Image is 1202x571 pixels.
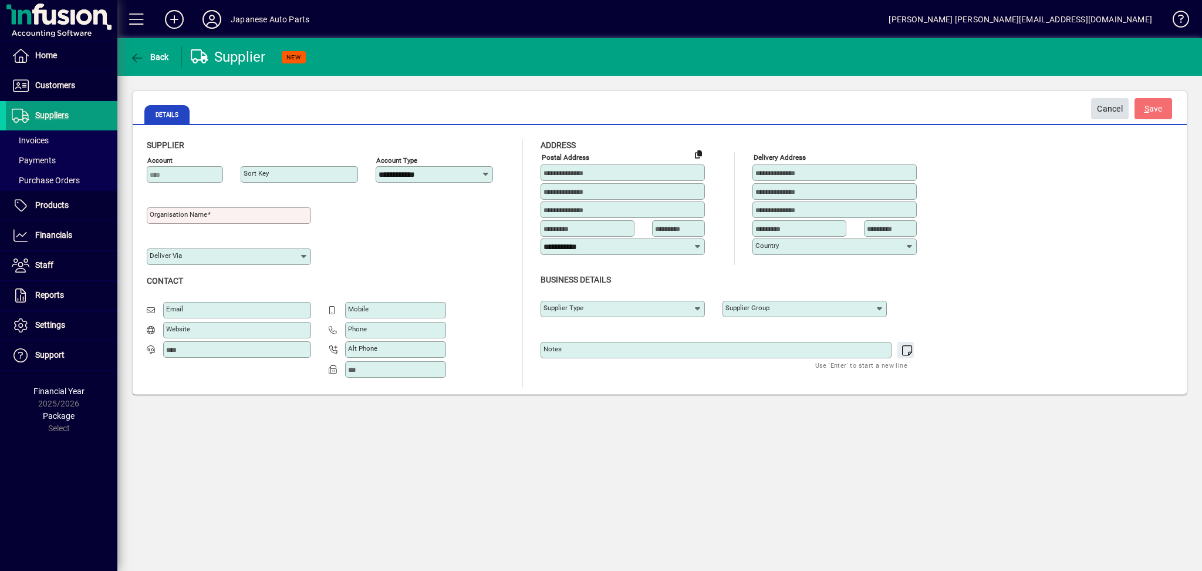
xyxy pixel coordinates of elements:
span: Back [130,52,169,62]
button: Copy to Delivery address [689,145,708,163]
span: Cancel [1097,99,1123,119]
mat-label: Alt Phone [348,344,377,352]
app-page-header-button: Back [117,46,182,68]
mat-label: Mobile [348,305,369,313]
span: Financial Year [33,387,85,396]
a: Knowledge Base [1164,2,1187,41]
span: Settings [35,320,65,330]
span: Details [144,105,190,124]
span: S [1144,104,1149,113]
span: Business details [541,275,611,284]
span: NEW [286,53,301,61]
mat-label: Account [147,156,173,164]
button: Add [156,9,193,30]
span: Supplier [147,140,184,150]
span: Package [43,411,75,421]
mat-hint: Use 'Enter' to start a new line [815,358,907,372]
span: Contact [147,276,183,285]
mat-label: Notes [543,345,562,353]
button: Back [127,46,172,68]
mat-label: Email [166,305,183,313]
button: Profile [193,9,231,30]
span: Support [35,350,65,360]
button: Cancel [1091,98,1129,119]
div: [PERSON_NAME] [PERSON_NAME][EMAIL_ADDRESS][DOMAIN_NAME] [889,10,1152,29]
span: ave [1144,99,1163,119]
div: Supplier [191,48,266,66]
span: Purchase Orders [12,176,80,185]
a: Staff [6,251,117,280]
mat-label: Supplier type [543,304,583,312]
span: Suppliers [35,110,69,120]
a: Products [6,191,117,220]
span: Staff [35,260,53,270]
span: Home [35,51,57,60]
button: Save [1135,98,1172,119]
a: Invoices [6,130,117,150]
mat-label: Deliver via [150,251,182,260]
mat-label: Account Type [376,156,417,164]
mat-label: Phone [348,325,367,333]
span: Invoices [12,136,49,145]
a: Purchase Orders [6,170,117,190]
a: Settings [6,311,117,340]
mat-label: Website [166,325,190,333]
a: Payments [6,150,117,170]
span: Address [541,140,576,150]
span: Reports [35,290,64,300]
a: Customers [6,71,117,100]
span: Financials [35,230,72,240]
span: Customers [35,80,75,90]
a: Support [6,341,117,370]
mat-label: Organisation name [150,210,207,219]
mat-label: Supplier group [725,304,769,312]
mat-label: Country [755,241,779,250]
span: Products [35,200,69,210]
mat-label: Sort key [244,169,269,177]
a: Financials [6,221,117,250]
span: Payments [12,156,56,165]
div: Japanese Auto Parts [231,10,309,29]
a: Reports [6,281,117,310]
a: Home [6,41,117,70]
